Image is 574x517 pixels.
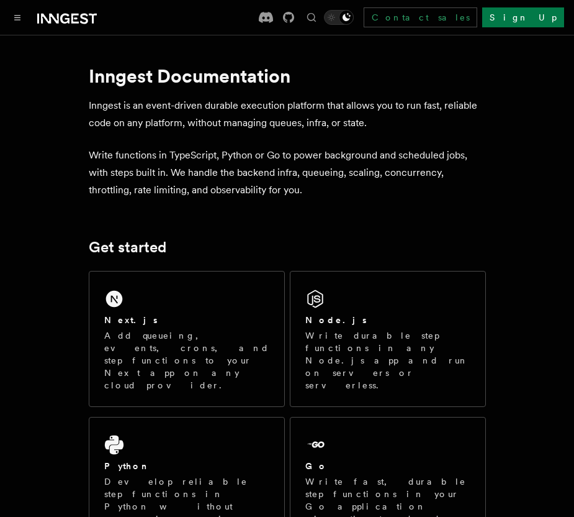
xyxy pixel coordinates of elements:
[290,271,486,407] a: Node.jsWrite durable step functions in any Node.js app and run on servers or serverless.
[89,271,285,407] a: Next.jsAdd queueing, events, crons, and step functions to your Next app on any cloud provider.
[305,329,470,391] p: Write durable step functions in any Node.js app and run on servers or serverless.
[104,314,158,326] h2: Next.js
[305,314,367,326] h2: Node.js
[104,329,269,391] p: Add queueing, events, crons, and step functions to your Next app on any cloud provider.
[305,460,328,472] h2: Go
[10,10,25,25] button: Toggle navigation
[104,460,150,472] h2: Python
[364,7,477,27] a: Contact sales
[89,147,486,199] p: Write functions in TypeScript, Python or Go to power background and scheduled jobs, with steps bu...
[482,7,564,27] a: Sign Up
[89,97,486,132] p: Inngest is an event-driven durable execution platform that allows you to run fast, reliable code ...
[324,10,354,25] button: Toggle dark mode
[89,239,166,256] a: Get started
[304,10,319,25] button: Find something...
[89,65,486,87] h1: Inngest Documentation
